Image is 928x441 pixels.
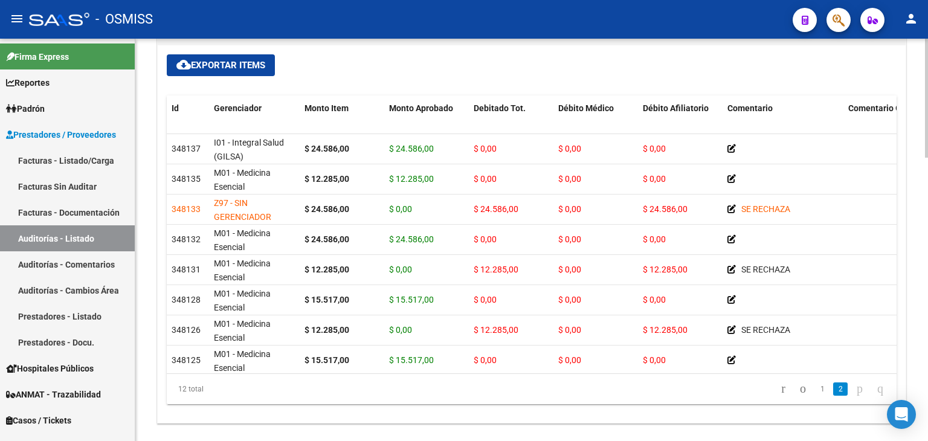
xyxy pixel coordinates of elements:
span: $ 0,00 [558,144,581,153]
span: $ 0,00 [558,234,581,244]
span: $ 0,00 [558,325,581,335]
span: $ 0,00 [474,234,497,244]
span: $ 0,00 [643,295,666,304]
span: 348137 [172,144,201,153]
a: go to first page [776,382,791,396]
a: go to previous page [794,382,811,396]
span: $ 0,00 [643,234,666,244]
datatable-header-cell: Debitado Tot. [469,95,553,149]
span: Comentario [727,103,773,113]
strong: $ 24.586,00 [304,144,349,153]
span: $ 12.285,00 [474,265,518,274]
span: M01 - Medicina Esencial [214,289,271,312]
span: $ 0,00 [558,295,581,304]
span: $ 0,00 [558,355,581,365]
span: $ 24.586,00 [643,204,688,214]
span: $ 24.586,00 [474,204,518,214]
datatable-header-cell: Débito Afiliatorio [638,95,723,149]
a: 2 [833,382,848,396]
span: 348128 [172,295,201,304]
mat-icon: menu [10,11,24,26]
span: Casos / Tickets [6,414,71,427]
span: $ 24.586,00 [389,234,434,244]
span: $ 15.517,00 [389,355,434,365]
span: $ 12.285,00 [474,325,518,335]
strong: $ 15.517,00 [304,355,349,365]
a: go to next page [851,382,868,396]
span: $ 12.285,00 [389,174,434,184]
span: $ 0,00 [389,204,412,214]
mat-icon: cloud_download [176,57,191,72]
span: Prestadores / Proveedores [6,128,116,141]
datatable-header-cell: Monto Aprobado [384,95,469,149]
div: 12 total [167,374,311,404]
span: Gerenciador [214,103,262,113]
span: Z97 - SIN GERENCIADOR [214,198,271,222]
a: go to last page [872,382,889,396]
span: Débito Afiliatorio [643,103,709,113]
span: ANMAT - Trazabilidad [6,388,101,401]
span: Hospitales Públicos [6,362,94,375]
span: $ 15.517,00 [389,295,434,304]
span: M01 - Medicina Esencial [214,228,271,252]
span: Monto Item [304,103,349,113]
span: $ 0,00 [389,325,412,335]
strong: $ 12.285,00 [304,265,349,274]
li: page 2 [831,379,849,399]
span: 348125 [172,355,201,365]
span: - OSMISS [95,6,153,33]
a: 1 [815,382,830,396]
li: page 1 [813,379,831,399]
mat-icon: person [904,11,918,26]
span: $ 12.285,00 [643,325,688,335]
span: 348133 [172,204,201,214]
span: M01 - Medicina Esencial [214,349,271,373]
span: $ 0,00 [643,355,666,365]
span: 348135 [172,174,201,184]
span: $ 0,00 [474,295,497,304]
span: Padrón [6,102,45,115]
span: SE RECHAZA [741,204,790,214]
div: Open Intercom Messenger [887,400,916,429]
datatable-header-cell: Débito Médico [553,95,638,149]
span: $ 0,00 [474,144,497,153]
span: Exportar Items [176,60,265,71]
span: $ 0,00 [389,265,412,274]
span: $ 0,00 [558,174,581,184]
span: Debitado Tot. [474,103,526,113]
button: Exportar Items [167,54,275,76]
datatable-header-cell: Id [167,95,209,149]
strong: $ 24.586,00 [304,204,349,214]
span: 348131 [172,265,201,274]
span: $ 24.586,00 [389,144,434,153]
span: M01 - Medicina Esencial [214,168,271,192]
strong: $ 15.517,00 [304,295,349,304]
span: SE RECHAZA [741,325,790,335]
span: Id [172,103,179,113]
span: M01 - Medicina Esencial [214,319,271,343]
span: I01 - Integral Salud (GILSA) [214,138,284,161]
span: $ 0,00 [558,204,581,214]
span: M01 - Medicina Esencial [214,259,271,282]
span: Firma Express [6,50,69,63]
strong: $ 24.586,00 [304,234,349,244]
span: $ 0,00 [643,144,666,153]
span: Débito Médico [558,103,614,113]
span: Reportes [6,76,50,89]
span: Monto Aprobado [389,103,453,113]
span: 348126 [172,325,201,335]
strong: $ 12.285,00 [304,174,349,184]
span: 348132 [172,234,201,244]
datatable-header-cell: Monto Item [300,95,384,149]
span: $ 0,00 [558,265,581,274]
span: $ 0,00 [643,174,666,184]
span: $ 12.285,00 [643,265,688,274]
datatable-header-cell: Comentario [723,95,843,149]
span: $ 0,00 [474,174,497,184]
span: SE RECHAZA [741,265,790,274]
span: $ 0,00 [474,355,497,365]
strong: $ 12.285,00 [304,325,349,335]
datatable-header-cell: Gerenciador [209,95,300,149]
